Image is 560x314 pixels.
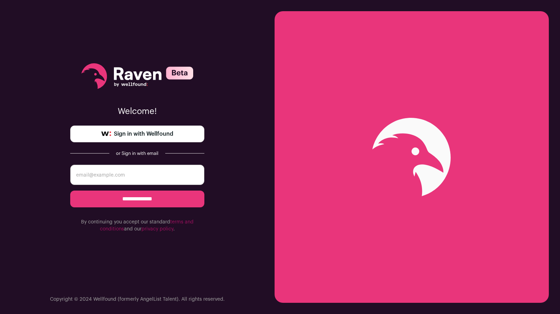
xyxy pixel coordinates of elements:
input: email@example.com [70,165,204,185]
a: privacy policy [141,227,173,231]
span: Sign in with Wellfound [114,130,173,138]
p: Welcome! [70,106,204,117]
img: wellfound-symbol-flush-black-fb3c872781a75f747ccb3a119075da62bfe97bd399995f84a933054e44a575c4.png [101,131,111,136]
p: By continuing you accept our standard and our . [70,219,204,233]
a: Sign in with Wellfound [70,126,204,142]
a: terms and conditions [100,220,194,231]
p: Copyright © 2024 Wellfound (formerly AngelList Talent). All rights reserved. [50,296,225,303]
div: or Sign in with email [115,151,160,156]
